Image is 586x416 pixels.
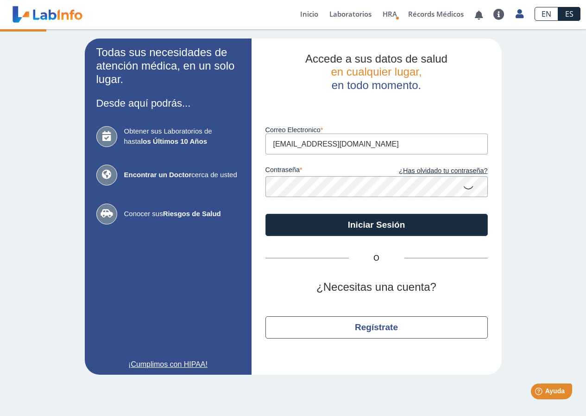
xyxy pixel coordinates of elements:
[124,171,192,179] b: Encontrar un Doctor
[96,46,240,86] h2: Todas sus necesidades de atención médica, en un solo lugar.
[265,214,488,236] button: Iniciar Sesión
[535,7,558,21] a: EN
[96,97,240,109] h3: Desde aquí podrás...
[96,359,240,370] a: ¡Cumplimos con HIPAA!
[265,316,488,339] button: Regístrate
[265,166,377,176] label: contraseña
[163,210,221,218] b: Riesgos de Salud
[265,281,488,294] h2: ¿Necesitas una cuenta?
[558,7,580,21] a: ES
[124,126,240,147] span: Obtener sus Laboratorios de hasta
[383,9,397,19] span: HRA
[265,126,488,134] label: Correo Electronico
[332,79,421,91] span: en todo momento.
[349,253,404,264] span: O
[331,65,422,78] span: en cualquier lugar,
[377,166,488,176] a: ¿Has olvidado tu contraseña?
[504,380,576,406] iframe: Help widget launcher
[124,170,240,180] span: cerca de usted
[305,52,447,65] span: Accede a sus datos de salud
[124,209,240,219] span: Conocer sus
[141,137,207,145] b: los Últimos 10 Años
